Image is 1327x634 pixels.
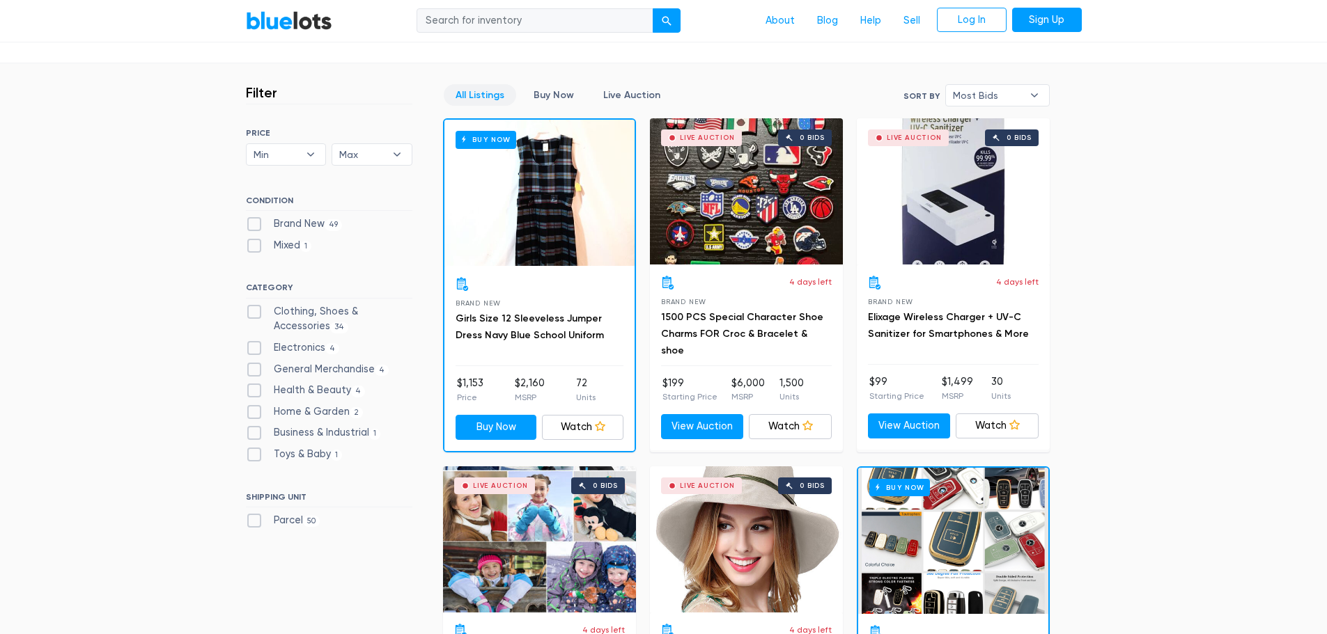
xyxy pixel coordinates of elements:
li: 72 [576,376,596,404]
b: ▾ [1020,85,1049,106]
span: 4 [351,386,366,397]
a: Watch [542,415,623,440]
a: Live Auction 0 bids [443,466,636,612]
p: Units [991,390,1011,402]
label: General Merchandise [246,362,389,377]
h6: PRICE [246,128,412,138]
h6: SHIPPING UNIT [246,492,412,507]
b: ▾ [382,144,412,165]
p: Starting Price [662,390,717,403]
a: Live Auction 0 bids [650,118,843,264]
a: Buy Now [444,120,635,266]
a: Girls Size 12 Sleeveless Jumper Dress Navy Blue School Uniform [456,312,604,341]
a: BlueLots [246,10,332,31]
label: Clothing, Shoes & Accessories [246,304,412,334]
div: 0 bids [593,482,618,489]
p: 4 days left [789,276,832,288]
li: $99 [869,374,924,402]
div: 0 bids [800,482,825,489]
a: View Auction [868,413,951,438]
a: Log In [937,8,1007,33]
a: Live Auction 0 bids [650,466,843,612]
h3: Filter [246,84,277,101]
a: Buy Now [522,84,586,106]
span: 34 [330,322,349,333]
a: Blog [806,8,849,34]
a: Buy Now [858,468,1048,614]
a: 1500 PCS Special Character Shoe Charms FOR Croc & Bracelet & shoe [661,311,823,356]
li: $2,160 [515,376,545,404]
b: ▾ [296,144,325,165]
span: Brand New [661,298,706,306]
p: MSRP [942,390,973,402]
a: Buy Now [456,415,537,440]
a: Live Auction [591,84,672,106]
div: Live Auction [473,482,528,489]
p: Units [576,391,596,404]
label: Home & Garden [246,404,364,420]
span: Min [254,144,300,165]
p: MSRP [515,391,545,404]
span: 1 [300,241,312,252]
a: Sell [892,8,931,34]
li: $6,000 [731,376,765,404]
a: Elixage Wireless Charger + UV-C Sanitizer for Smartphones & More [868,311,1029,340]
h6: Buy Now [456,131,516,148]
span: Most Bids [953,85,1023,106]
span: 4 [375,365,389,376]
p: Price [457,391,483,404]
div: 0 bids [800,134,825,141]
span: Max [339,144,385,165]
span: 50 [303,516,320,527]
span: Brand New [456,299,501,307]
a: All Listings [444,84,516,106]
a: View Auction [661,414,744,439]
label: Sort By [903,90,940,102]
div: Live Auction [680,134,735,141]
label: Brand New [246,216,343,232]
li: 1,500 [779,376,804,404]
li: $199 [662,376,717,404]
span: 49 [325,219,343,230]
label: Health & Beauty [246,383,366,398]
a: Watch [956,413,1039,438]
h6: Buy Now [869,479,930,496]
span: Brand New [868,298,913,306]
h6: CATEGORY [246,283,412,298]
span: 1 [331,450,343,461]
label: Parcel [246,513,320,528]
div: Live Auction [680,482,735,489]
div: 0 bids [1007,134,1032,141]
p: 4 days left [996,276,1039,288]
li: 30 [991,374,1011,402]
a: Live Auction 0 bids [857,118,1050,264]
li: $1,499 [942,374,973,402]
p: MSRP [731,390,765,403]
label: Mixed [246,238,312,253]
li: $1,153 [457,376,483,404]
label: Business & Industrial [246,425,381,441]
label: Toys & Baby [246,447,343,462]
a: Help [849,8,892,34]
p: Units [779,390,804,403]
a: Sign Up [1012,8,1082,33]
p: Starting Price [869,390,924,402]
label: Electronics [246,340,340,356]
a: Watch [749,414,832,439]
div: Live Auction [887,134,942,141]
a: About [754,8,806,34]
span: 2 [350,407,364,418]
span: 4 [325,343,340,354]
input: Search for inventory [417,8,653,33]
h6: CONDITION [246,196,412,211]
span: 1 [369,429,381,440]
